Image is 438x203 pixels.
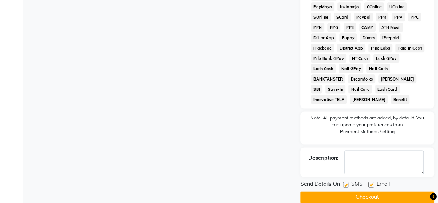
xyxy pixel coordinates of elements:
span: SCard [334,13,351,21]
span: PayMaya [311,2,334,11]
span: SBI [311,85,322,93]
span: Diners [360,33,377,42]
span: Benefit [391,95,409,104]
span: Paypal [354,13,373,21]
label: Note: All payment methods are added, by default. You can update your preferences from [308,114,427,138]
span: PPR [376,13,389,21]
span: PPG [327,23,340,32]
span: iPrepaid [380,33,402,42]
span: PPN [311,23,324,32]
span: Instamojo [337,2,361,11]
span: Rupay [339,33,357,42]
span: ATH Movil [379,23,403,32]
span: iPackage [311,43,334,52]
label: Payment Methods Setting [340,128,395,135]
button: Checkout [300,191,434,203]
span: [PERSON_NAME] [378,74,416,83]
span: Paid in Cash [395,43,425,52]
span: PPV [392,13,405,21]
span: Nail Card [348,85,372,93]
span: Nail Cash [366,64,390,73]
span: Innovative TELR [311,95,347,104]
span: Save-In [325,85,345,93]
span: BANKTANSFER [311,74,345,83]
span: SOnline [311,13,331,21]
div: Description: [308,154,338,162]
span: PPC [408,13,421,21]
span: Lash Card [375,85,400,93]
span: COnline [364,2,384,11]
span: Lash GPay [373,54,399,63]
span: Email [376,180,389,190]
span: UOnline [387,2,407,11]
span: NT Cash [349,54,370,63]
span: Nail GPay [339,64,363,73]
span: [PERSON_NAME] [350,95,388,104]
span: Pnb Bank GPay [311,54,346,63]
span: PPE [344,23,356,32]
span: Dittor App [311,33,336,42]
span: Dreamfolks [348,74,375,83]
span: SMS [351,180,362,190]
span: Pine Labs [368,43,392,52]
span: Send Details On [300,180,340,190]
span: District App [337,43,365,52]
span: CAMP [359,23,376,32]
span: Lash Cash [311,64,336,73]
